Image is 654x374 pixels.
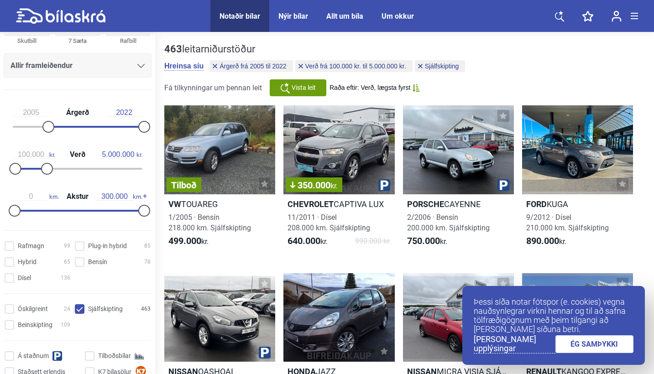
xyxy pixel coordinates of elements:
span: 78 [144,257,151,267]
span: Plug-in hybrid [88,241,127,251]
span: kr. [526,236,566,247]
a: Allt um bíla [326,12,363,21]
button: Árgerð frá 2005 til 2022 [209,60,293,72]
span: Sjálfskipting [425,63,459,69]
b: Ford [526,199,547,209]
span: kr. [168,236,209,247]
span: 350.000 [290,181,338,190]
span: 1/2005 · Bensín 218.000 km. Sjálfskipting [168,213,251,232]
span: kr. [330,182,338,190]
span: kr. [407,236,447,247]
span: Akstur [64,193,91,200]
b: 890.000 [526,235,559,246]
a: Nýir bílar [278,12,308,21]
h2: CAYENNE [403,199,514,209]
a: ÉG SAMÞYKKI [555,335,634,353]
span: 85 [144,241,151,251]
img: parking.png [497,179,509,191]
span: km. [13,192,59,201]
span: Á staðnum [18,351,49,361]
span: 109 [61,320,70,330]
a: TilboðVWTOUAREG1/2005 · Bensín218.000 km. Sjálfskipting499.000kr. [164,105,275,255]
span: Bensín [88,257,107,267]
a: 350.000kr.ChevroletCAPTIVA LUX11/2011 · Dísel208.000 km. Sjálfskipting640.000kr.990.000 kr. [283,105,394,255]
a: [PERSON_NAME] upplýsingar [474,335,555,353]
button: Verð frá 100.000 kr. til 5.000.000 kr. [295,60,413,72]
h2: CAPTIVA LUX [283,199,394,209]
span: Óskilgreint [18,304,48,314]
span: Fá tilkynningar um þennan leit [164,83,262,92]
span: 990.000 kr. [355,236,391,247]
h2: KUGA [522,199,633,209]
b: 750.000 [407,235,440,246]
span: 2/2006 · Bensín 200.000 km. Sjálfskipting [407,213,490,232]
span: Raða eftir: Verð, lægsta fyrst [330,84,410,92]
b: Chevrolet [288,199,334,209]
span: Beinskipting [18,320,52,330]
span: 24 [64,304,70,314]
span: Tilboðsbílar [98,351,131,361]
a: FordKUGA9/2012 · Dísel210.000 km. Sjálfskipting890.000kr. [522,105,633,255]
div: 7 Sæta [56,36,99,46]
span: Árgerð [64,109,91,116]
button: Raða eftir: Verð, lægsta fyrst [330,84,420,92]
span: Tilboð [171,181,197,190]
span: 9/2012 · Dísel 210.000 km. Sjálfskipting [526,213,609,232]
img: parking.png [259,347,271,358]
h2: TOUAREG [164,199,275,209]
span: 136 [61,273,70,283]
span: 11/2011 · Dísel 208.000 km. Sjálfskipting [288,213,370,232]
a: Notaðir bílar [220,12,260,21]
button: Sjálfskipting [415,60,466,72]
span: Rafmagn [18,241,44,251]
img: parking.png [378,179,390,191]
a: Um okkur [382,12,414,21]
button: Hreinsa síu [164,62,204,71]
span: Verð [68,151,88,158]
span: Vista leit [292,83,316,93]
b: 640.000 [288,235,320,246]
p: Þessi síða notar fótspor (e. cookies) vegna nauðsynlegrar virkni hennar og til að safna tölfræðig... [474,297,633,334]
div: Skutbíll [5,36,49,46]
span: Verð frá 100.000 kr. til 5.000.000 kr. [305,63,406,69]
span: Dísel [18,273,31,283]
span: kr. [288,236,328,247]
a: PorscheCAYENNE2/2006 · Bensín200.000 km. Sjálfskipting750.000kr. [403,105,514,255]
div: leitarniðurstöður [164,43,467,55]
b: 463 [164,43,182,55]
span: kr. [100,151,142,159]
span: 99 [64,241,70,251]
span: Hybrid [18,257,37,267]
b: 499.000 [168,235,201,246]
span: Allir framleiðendur [10,59,73,72]
span: 65 [64,257,70,267]
span: km. [96,192,142,201]
b: VW [168,199,181,209]
span: Árgerð frá 2005 til 2022 [220,63,286,69]
b: Porsche [407,199,444,209]
span: 463 [141,304,151,314]
div: Rafbíll [106,36,150,46]
span: Sjálfskipting [88,304,123,314]
img: user-login.svg [612,10,622,22]
span: kr. [13,151,55,159]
